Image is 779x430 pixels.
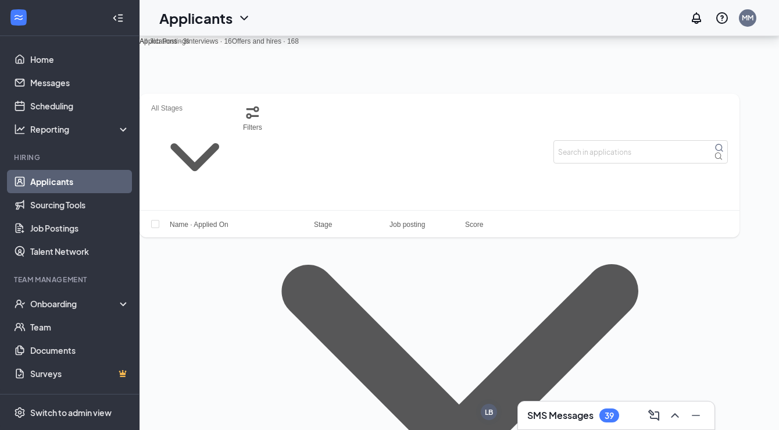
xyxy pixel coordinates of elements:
svg: Minimize [689,408,703,422]
h1: Applicants [159,8,233,28]
svg: ChevronDown [151,113,238,201]
a: Sourcing Tools [30,193,130,216]
a: Messages [30,71,130,94]
div: Hiring [14,152,127,162]
a: Talent Network [30,240,130,263]
span: Stage [314,221,332,229]
div: LB [485,407,493,417]
svg: WorkstreamLogo [13,12,24,23]
input: All Stages [151,103,238,113]
input: Search in applications [553,140,728,164]
svg: Notifications [689,11,703,25]
div: Switch to admin view [30,407,112,418]
a: Applicants [30,170,130,193]
span: Name · Applied On [170,221,228,229]
a: Scheduling [30,94,130,118]
div: MM [742,13,753,23]
svg: ComposeMessage [647,408,661,422]
button: Minimize [687,406,705,425]
button: ChevronUp [666,406,684,425]
svg: ChevronUp [668,408,682,422]
a: Home [30,48,130,71]
a: Job Postings [30,216,130,240]
button: ComposeMessage [645,406,663,425]
svg: ChevronDown [237,11,251,25]
div: Offers and hires · 168 [232,36,299,47]
svg: Collapse [112,12,124,24]
svg: Filter [243,103,262,122]
div: Reporting [30,123,130,135]
svg: Settings [14,407,26,418]
svg: MagnifyingGlass [714,143,724,152]
span: Score [465,221,483,229]
svg: Analysis [14,123,26,135]
div: Team Management [14,275,127,285]
h3: SMS Messages [527,409,594,422]
div: Interviews · 16 [187,36,231,47]
div: Onboarding [30,298,130,310]
svg: QuestionInfo [715,11,729,25]
svg: UserCheck [14,298,26,310]
a: Team [30,315,130,339]
span: Job posting [389,221,425,229]
a: SurveysCrown [30,362,130,385]
button: Filter Filters [243,103,262,133]
a: Documents [30,339,130,362]
div: Applications · 3 [140,36,187,47]
div: 39 [605,411,614,421]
